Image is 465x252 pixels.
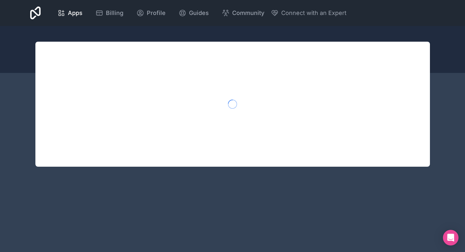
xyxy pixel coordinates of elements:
[173,6,214,20] a: Guides
[52,6,88,20] a: Apps
[189,8,209,18] span: Guides
[131,6,171,20] a: Profile
[90,6,129,20] a: Billing
[147,8,166,18] span: Profile
[68,8,82,18] span: Apps
[281,8,346,18] span: Connect with an Expert
[443,230,459,245] div: Open Intercom Messenger
[106,8,123,18] span: Billing
[271,8,346,18] button: Connect with an Expert
[232,8,264,18] span: Community
[217,6,270,20] a: Community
